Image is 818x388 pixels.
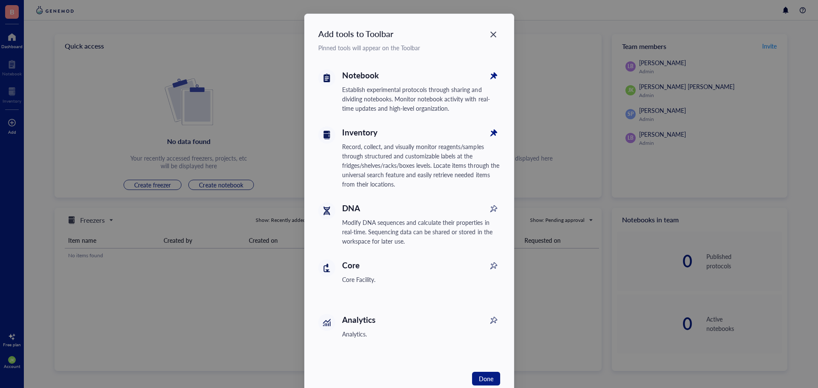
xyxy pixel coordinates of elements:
[342,142,500,189] div: Record, collect, and visually monitor reagents/samples through structured and customizable labels...
[342,275,500,284] div: Core Facility.
[486,29,500,40] span: Close
[342,85,500,113] div: Establish experimental protocols through sharing and dividing notebooks. Monitor notebook activit...
[478,374,493,383] span: Done
[342,259,500,271] div: Core
[342,126,500,138] div: Inventory
[342,202,500,214] div: DNA
[342,69,500,81] div: Notebook
[342,218,500,246] div: Modify DNA sequences and calculate their properties in real-time. Sequencing data can be shared o...
[318,28,393,40] div: Add tools to Toolbar
[472,372,500,385] button: Done
[342,314,500,326] div: Analytics
[486,28,500,41] button: Close
[342,329,500,339] div: Analytics.
[318,43,500,52] div: Pinned tools will appear on the Toolbar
